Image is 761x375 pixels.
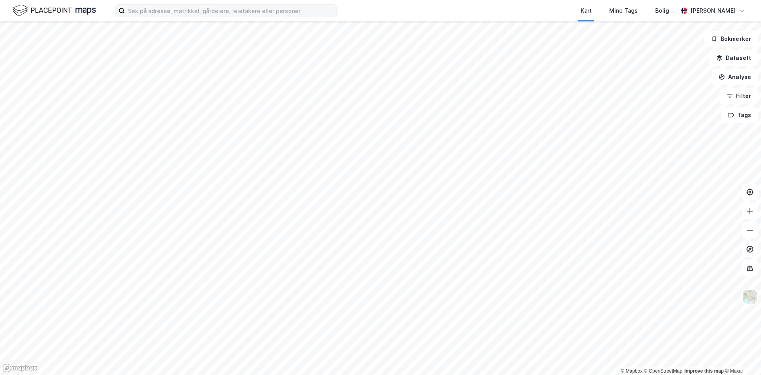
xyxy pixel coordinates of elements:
a: OpenStreetMap [644,368,683,374]
div: Bolig [655,6,669,15]
button: Bokmerker [704,31,758,47]
a: Mapbox [621,368,642,374]
a: Improve this map [685,368,724,374]
a: Mapbox homepage [2,363,37,373]
img: logo.f888ab2527a4732fd821a326f86c7f29.svg [13,4,96,17]
div: Kart [581,6,592,15]
img: Z [742,289,757,304]
div: Mine Tags [609,6,638,15]
button: Analyse [712,69,758,85]
button: Tags [721,107,758,123]
input: Søk på adresse, matrikkel, gårdeiere, leietakere eller personer [125,5,337,17]
button: Datasett [709,50,758,66]
button: Filter [720,88,758,104]
div: [PERSON_NAME] [690,6,736,15]
iframe: Chat Widget [721,337,761,375]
